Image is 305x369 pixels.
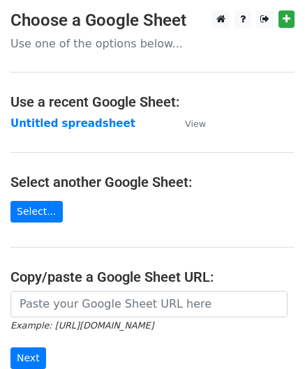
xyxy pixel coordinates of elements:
small: View [185,119,206,129]
h4: Use a recent Google Sheet: [10,93,295,110]
small: Example: [URL][DOMAIN_NAME] [10,320,154,331]
input: Next [10,347,46,369]
p: Use one of the options below... [10,36,295,51]
a: Untitled spreadsheet [10,117,135,130]
h4: Select another Google Sheet: [10,174,295,190]
input: Paste your Google Sheet URL here [10,291,288,317]
a: View [171,117,206,130]
h3: Choose a Google Sheet [10,10,295,31]
h4: Copy/paste a Google Sheet URL: [10,269,295,285]
a: Select... [10,201,63,223]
